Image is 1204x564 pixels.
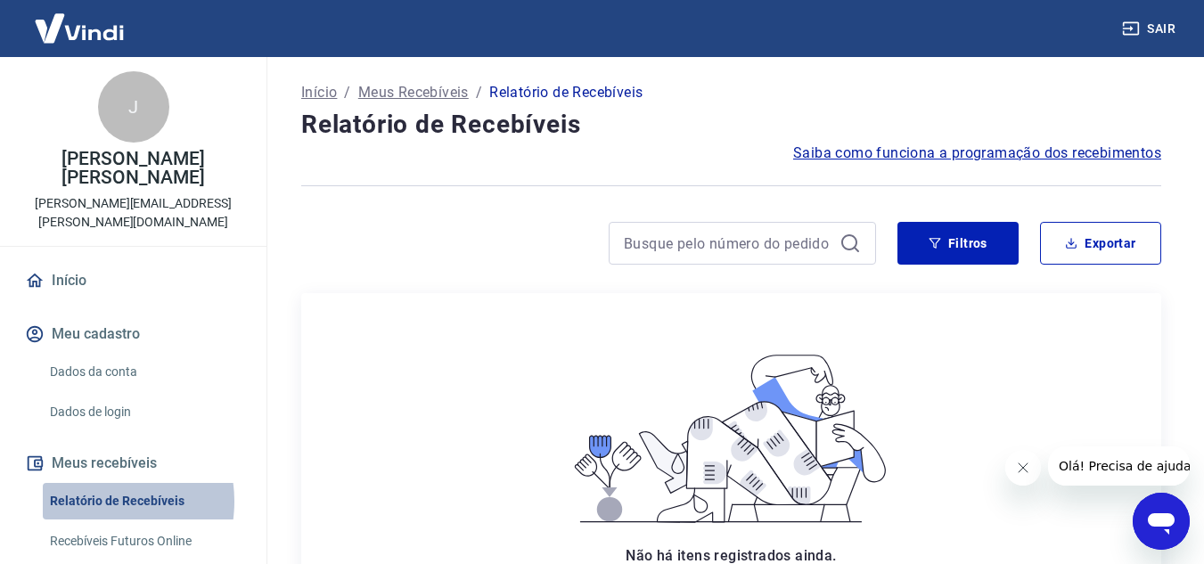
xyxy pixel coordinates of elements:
[301,82,337,103] a: Início
[1048,446,1190,486] iframe: Mensagem da empresa
[21,1,137,55] img: Vindi
[358,82,469,103] a: Meus Recebíveis
[11,12,150,27] span: Olá! Precisa de ajuda?
[897,222,1019,265] button: Filtros
[21,261,245,300] a: Início
[43,483,245,519] a: Relatório de Recebíveis
[626,547,836,564] span: Não há itens registrados ainda.
[476,82,482,103] p: /
[624,230,832,257] input: Busque pelo número do pedido
[1133,493,1190,550] iframe: Botão para abrir a janela de mensagens
[14,150,252,187] p: [PERSON_NAME] [PERSON_NAME]
[21,444,245,483] button: Meus recebíveis
[1040,222,1161,265] button: Exportar
[43,523,245,560] a: Recebíveis Futuros Online
[344,82,350,103] p: /
[1005,450,1041,486] iframe: Fechar mensagem
[489,82,643,103] p: Relatório de Recebíveis
[21,315,245,354] button: Meu cadastro
[793,143,1161,164] a: Saiba como funciona a programação dos recebimentos
[1118,12,1183,45] button: Sair
[43,394,245,430] a: Dados de login
[301,107,1161,143] h4: Relatório de Recebíveis
[14,194,252,232] p: [PERSON_NAME][EMAIL_ADDRESS][PERSON_NAME][DOMAIN_NAME]
[98,71,169,143] div: J
[43,354,245,390] a: Dados da conta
